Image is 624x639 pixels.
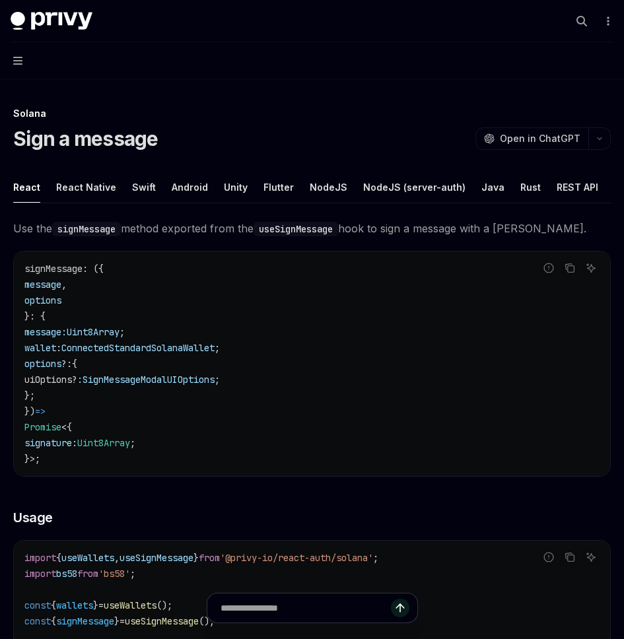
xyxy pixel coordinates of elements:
[582,549,600,566] button: Ask AI
[13,508,53,527] span: Usage
[500,132,580,145] span: Open in ChatGPT
[13,172,40,203] button: React
[132,172,156,203] button: Swift
[56,342,61,354] span: :
[24,279,61,290] span: message
[77,374,83,386] span: :
[582,259,600,277] button: Ask AI
[24,263,83,275] span: signMessage
[24,358,61,370] span: options
[215,342,220,354] span: ;
[120,552,193,564] span: useSignMessage
[199,552,220,564] span: from
[571,11,592,32] button: Open search
[120,326,125,338] span: ;
[24,294,61,306] span: options
[67,326,120,338] span: Uint8Array
[224,172,248,203] button: Unity
[24,453,40,465] span: }>;
[520,172,541,203] button: Rust
[481,172,504,203] button: Java
[373,552,378,564] span: ;
[363,172,466,203] button: NodeJS (server-auth)
[475,127,588,150] button: Open in ChatGPT
[24,310,46,322] span: }: {
[61,279,67,290] span: ,
[13,107,611,120] div: Solana
[24,374,77,386] span: uiOptions?
[35,405,46,417] span: =>
[263,172,294,203] button: Flutter
[114,552,120,564] span: ,
[540,549,557,566] button: Report incorrect code
[52,222,121,236] code: signMessage
[61,342,215,354] span: ConnectedStandardSolanaWallet
[193,552,199,564] span: }
[24,389,35,401] span: };
[56,568,77,580] span: bs58
[56,552,61,564] span: {
[254,222,338,236] code: useSignMessage
[24,326,67,338] span: message:
[83,374,215,386] span: SignMessageModalUIOptions
[11,12,92,30] img: dark logo
[130,568,135,580] span: ;
[83,263,104,275] span: : ({
[13,127,158,151] h1: Sign a message
[72,437,77,449] span: :
[310,172,347,203] button: NodeJS
[24,405,35,417] span: })
[13,219,611,238] span: Use the method exported from the hook to sign a message with a [PERSON_NAME].
[600,12,613,30] button: More actions
[561,549,578,566] button: Copy the contents from the code block
[24,421,61,433] span: Promise
[24,552,56,564] span: import
[72,358,77,370] span: {
[221,593,391,622] input: Ask a question...
[77,568,98,580] span: from
[557,172,598,203] button: REST API
[61,421,72,433] span: <{
[561,259,578,277] button: Copy the contents from the code block
[391,599,409,617] button: Send message
[24,437,72,449] span: signature
[24,342,56,354] span: wallet
[61,358,72,370] span: ?:
[61,552,114,564] span: useWallets
[220,552,373,564] span: '@privy-io/react-auth/solana'
[98,568,130,580] span: 'bs58'
[215,374,220,386] span: ;
[130,437,135,449] span: ;
[540,259,557,277] button: Report incorrect code
[77,437,130,449] span: Uint8Array
[56,172,116,203] button: React Native
[24,568,56,580] span: import
[172,172,208,203] button: Android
